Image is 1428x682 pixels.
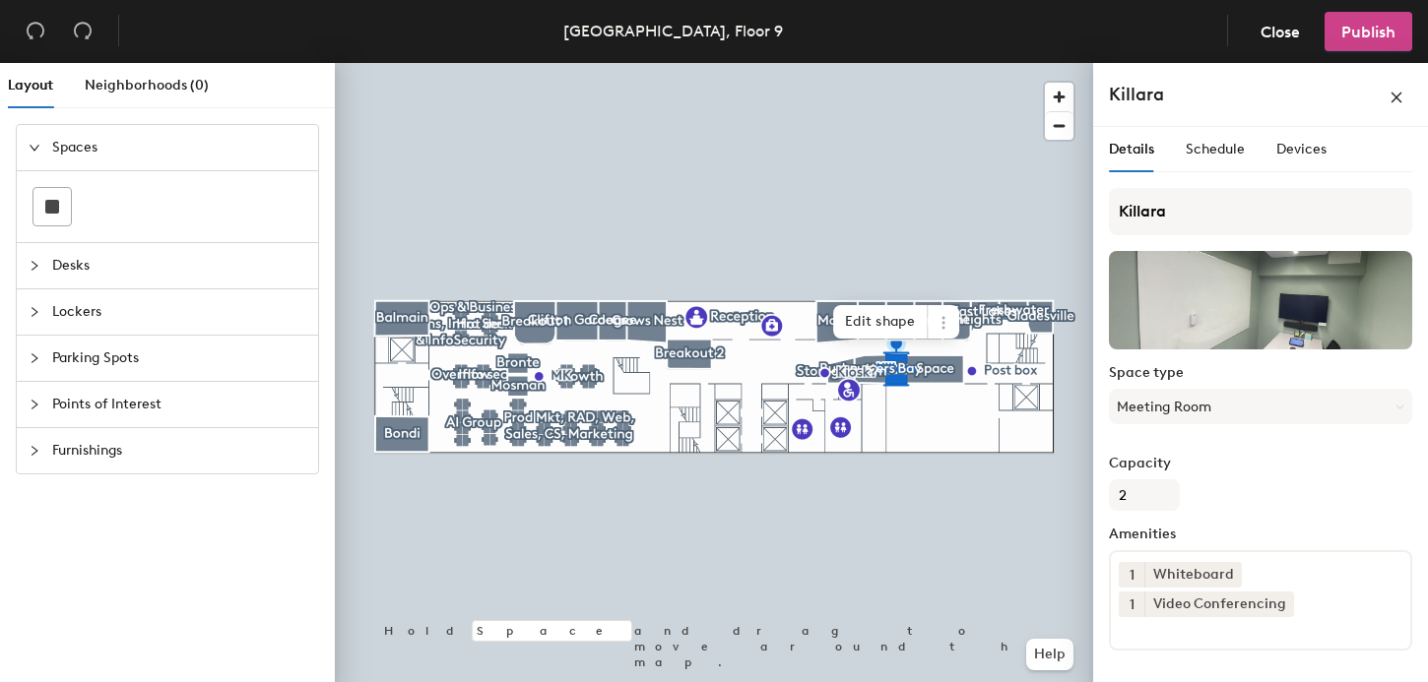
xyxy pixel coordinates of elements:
[1130,594,1135,615] span: 1
[29,142,40,154] span: expanded
[1109,82,1164,107] h4: Killara
[29,352,40,364] span: collapsed
[1109,527,1412,542] label: Amenities
[1119,562,1144,588] button: 1
[26,21,45,40] span: undo
[63,12,102,51] button: Redo (⌘ + ⇧ + Z)
[1109,251,1412,349] img: The space named Killara
[1325,12,1412,51] button: Publish
[1130,565,1135,586] span: 1
[1109,365,1412,381] label: Space type
[1119,591,1144,617] button: 1
[52,243,306,288] span: Desks
[1341,23,1396,41] span: Publish
[52,336,306,381] span: Parking Spots
[1144,591,1294,617] div: Video Conferencing
[1244,12,1317,51] button: Close
[85,77,209,93] span: Neighborhoods (0)
[1109,141,1154,157] span: Details
[1261,23,1300,41] span: Close
[1186,141,1245,157] span: Schedule
[16,12,55,51] button: Undo (⌘ + Z)
[563,19,783,43] div: [GEOGRAPHIC_DATA], Floor 9
[1276,141,1327,157] span: Devices
[1390,91,1403,104] span: close
[29,306,40,318] span: collapsed
[29,260,40,272] span: collapsed
[1109,389,1412,424] button: Meeting Room
[52,289,306,335] span: Lockers
[1026,639,1073,670] button: Help
[833,305,928,339] span: Edit shape
[1144,562,1242,588] div: Whiteboard
[29,445,40,457] span: collapsed
[1109,456,1412,471] label: Capacity
[52,125,306,170] span: Spaces
[29,399,40,410] span: collapsed
[52,428,306,473] span: Furnishings
[52,382,306,427] span: Points of Interest
[8,77,53,93] span: Layout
